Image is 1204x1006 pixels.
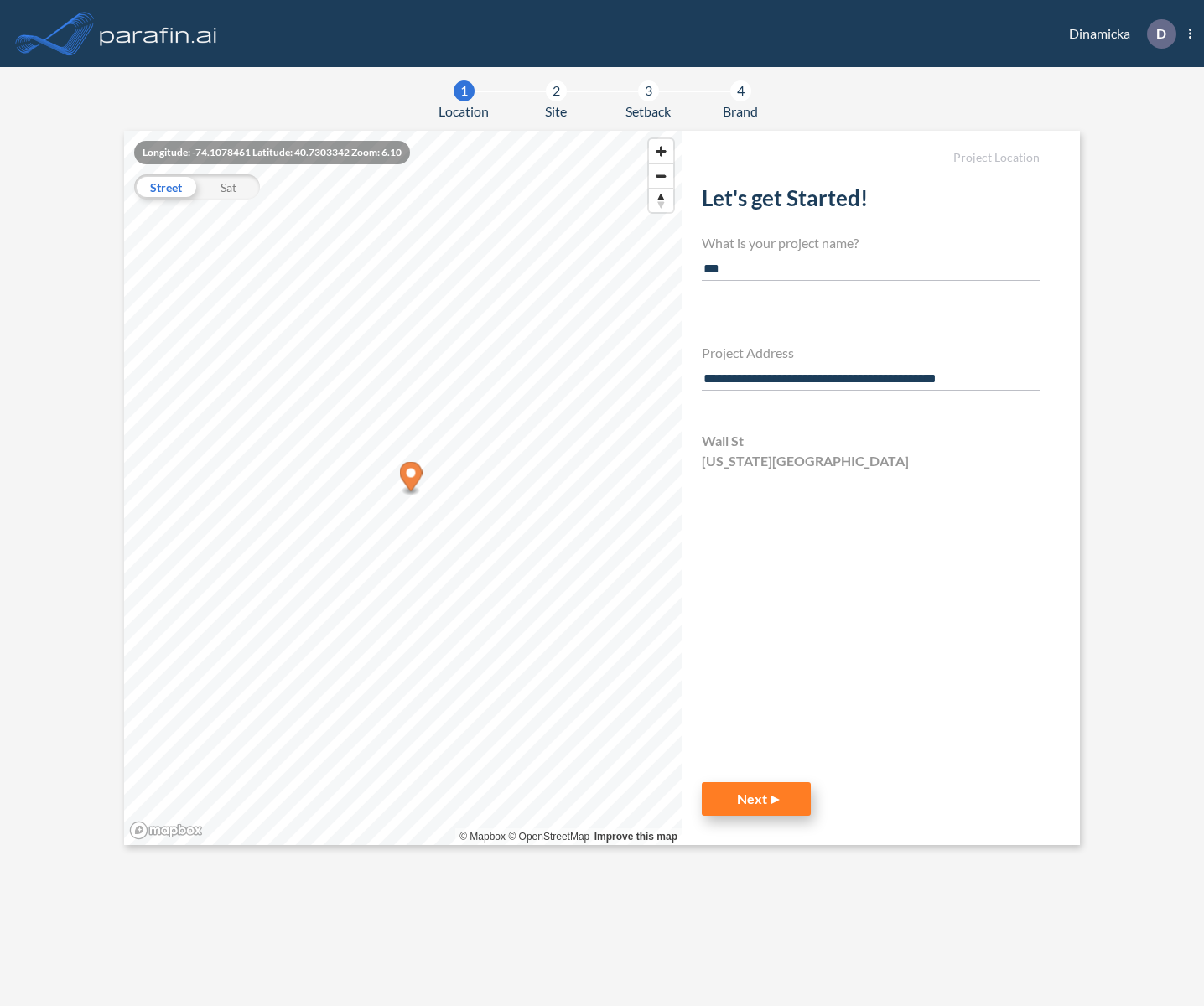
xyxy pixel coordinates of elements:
div: Sat [197,174,260,200]
span: Site [545,101,567,122]
div: 3 [638,80,659,101]
span: Brand [723,101,758,122]
div: Longitude: -74.1078461 Latitude: 40.7303342 Zoom: 6.10 [134,141,410,164]
div: Street [134,174,197,200]
p: D [1156,26,1166,41]
img: logo [96,17,221,50]
span: Zoom out [649,164,673,188]
a: Mapbox homepage [129,821,203,840]
span: Setback [625,101,671,122]
span: Location [439,101,489,122]
canvas: Map [124,131,682,845]
div: Dinamicka [1044,19,1191,49]
button: Zoom in [649,139,673,163]
a: Improve this map [594,831,677,843]
span: Reset bearing to north [649,189,673,212]
a: Mapbox [459,831,506,843]
span: [US_STATE][GEOGRAPHIC_DATA] [702,451,909,471]
div: Map marker [400,462,423,496]
h5: Project Location [702,151,1040,165]
button: Next [702,782,811,816]
button: Reset bearing to north [649,188,673,212]
a: OpenStreetMap [508,831,589,843]
h4: What is your project name? [702,235,1040,251]
div: 1 [454,80,475,101]
span: Wall St [702,431,744,451]
button: Zoom out [649,163,673,188]
div: 4 [730,80,751,101]
div: 2 [546,80,567,101]
h4: Project Address [702,345,1040,360]
h2: Let's get Started! [702,185,1040,218]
